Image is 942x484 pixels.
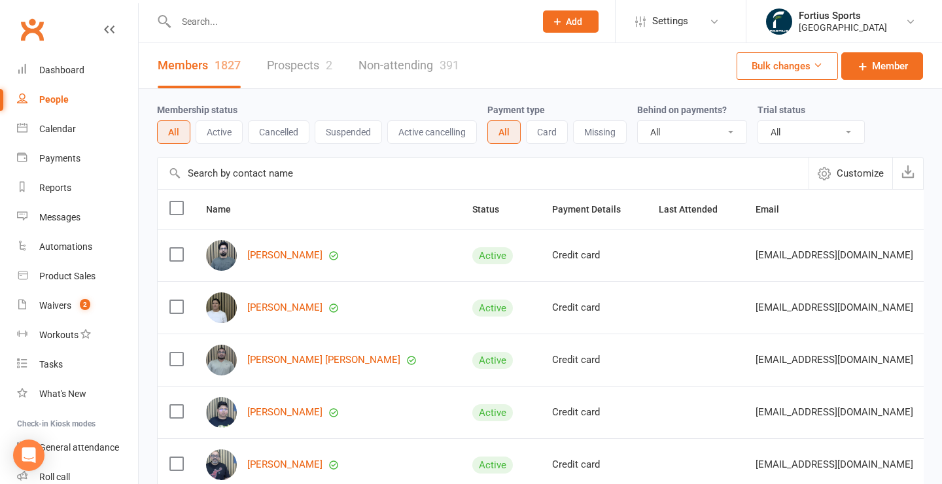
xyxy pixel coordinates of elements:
button: Active cancelling [387,120,477,144]
a: People [17,85,138,114]
div: 391 [440,58,459,72]
a: Payments [17,144,138,173]
div: Roll call [39,472,70,482]
div: Automations [39,241,92,252]
div: Credit card [552,250,635,261]
button: Cancelled [248,120,309,144]
img: Neethu [206,292,237,323]
div: 1827 [215,58,241,72]
div: What's New [39,389,86,399]
button: Email [756,201,794,217]
button: Card [526,120,568,144]
span: Status [472,204,514,215]
label: Behind on payments? [637,105,727,115]
a: [PERSON_NAME] [PERSON_NAME] [247,354,400,366]
span: Last Attended [659,204,732,215]
div: Workouts [39,330,78,340]
a: Tasks [17,350,138,379]
div: Active [472,404,513,421]
a: Non-attending391 [358,43,459,88]
a: Workouts [17,320,138,350]
input: Search... [172,12,526,31]
div: People [39,94,69,105]
a: [PERSON_NAME] [247,459,323,470]
span: Name [206,204,245,215]
div: Fortius Sports [799,10,887,22]
div: Waivers [39,300,71,311]
a: [PERSON_NAME] [247,302,323,313]
div: Active [472,457,513,474]
button: Payment Details [552,201,635,217]
a: General attendance kiosk mode [17,433,138,462]
a: Automations [17,232,138,262]
label: Payment type [487,105,545,115]
div: Dashboard [39,65,84,75]
button: Name [206,201,245,217]
a: Calendar [17,114,138,144]
div: 2 [326,58,332,72]
a: Members1827 [158,43,241,88]
div: Payments [39,153,80,164]
a: Messages [17,203,138,232]
a: Member [841,52,923,80]
div: Credit card [552,407,635,418]
div: Reports [39,182,71,193]
label: Trial status [758,105,805,115]
button: Bulk changes [737,52,838,80]
label: Membership status [157,105,237,115]
span: [EMAIL_ADDRESS][DOMAIN_NAME] [756,347,913,372]
img: Bharat [206,449,237,480]
a: Product Sales [17,262,138,291]
button: All [487,120,521,144]
span: Add [566,16,582,27]
button: Last Attended [659,201,732,217]
a: Dashboard [17,56,138,85]
div: Calendar [39,124,76,134]
div: Messages [39,212,80,222]
a: Prospects2 [267,43,332,88]
div: [GEOGRAPHIC_DATA] [799,22,887,33]
img: thumb_image1743802567.png [766,9,792,35]
a: Waivers 2 [17,291,138,320]
span: Customize [837,165,884,181]
div: General attendance [39,442,119,453]
div: Active [472,300,513,317]
a: Clubworx [16,13,48,46]
input: Search by contact name [158,158,809,189]
span: [EMAIL_ADDRESS][DOMAIN_NAME] [756,452,913,477]
button: Add [543,10,599,33]
span: 2 [80,299,90,310]
button: All [157,120,190,144]
span: [EMAIL_ADDRESS][DOMAIN_NAME] [756,400,913,424]
img: Sai Sudheer [206,240,237,271]
span: Member [872,58,908,74]
span: Email [756,204,794,215]
div: Open Intercom Messenger [13,440,44,471]
button: Active [196,120,243,144]
div: Product Sales [39,271,96,281]
div: Credit card [552,459,635,470]
img: Rishi [206,397,237,428]
span: Settings [652,7,688,36]
img: Venkat Rohith [206,345,237,375]
a: [PERSON_NAME] [247,407,323,418]
a: What's New [17,379,138,409]
button: Suspended [315,120,382,144]
button: Status [472,201,514,217]
a: [PERSON_NAME] [247,250,323,261]
button: Customize [809,158,892,189]
span: Payment Details [552,204,635,215]
button: Missing [573,120,627,144]
div: Tasks [39,359,63,370]
div: Credit card [552,354,635,366]
a: Reports [17,173,138,203]
div: Active [472,352,513,369]
div: Active [472,247,513,264]
span: [EMAIL_ADDRESS][DOMAIN_NAME] [756,295,913,320]
span: [EMAIL_ADDRESS][DOMAIN_NAME] [756,243,913,268]
div: Credit card [552,302,635,313]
